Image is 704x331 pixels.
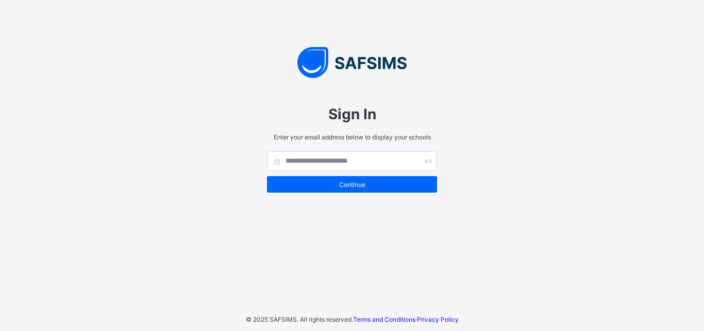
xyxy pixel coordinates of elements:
[353,316,459,323] span: ·
[353,316,415,323] a: Terms and Conditions
[267,105,437,123] span: Sign In
[275,181,429,188] span: Continue
[246,316,353,323] span: © 2025 SAFSIMS. All rights reserved.
[267,133,437,141] span: Enter your email address below to display your schools
[257,47,447,78] img: SAFSIMS Logo
[417,316,459,323] a: Privacy Policy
